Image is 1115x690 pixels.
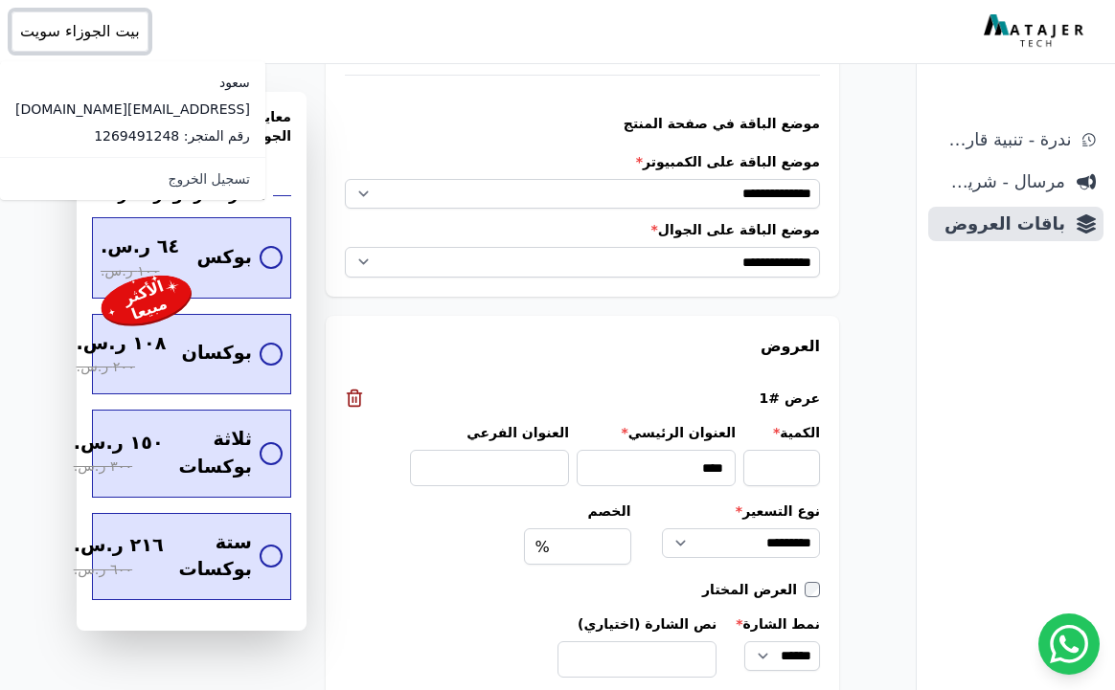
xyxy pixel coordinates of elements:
label: موضع الباقة على الكمبيوتر [345,152,820,171]
span: ١٥٠ ر.س. [74,430,164,457]
span: ستة بوكسات [179,529,252,585]
span: ٢٠٠ ر.س. [77,357,135,378]
span: ثلاثة بوكسات [179,426,252,481]
span: ١٠٨ ر.س. [77,330,167,358]
span: ٣٠٠ ر.س. [74,456,132,478]
label: العنوان الرئيسي [577,423,736,442]
div: عرض #1 [345,389,820,408]
span: مرسال - شريط دعاية [936,168,1065,195]
span: باقات العروض [936,211,1065,237]
label: العنوان الفرعي [410,423,569,442]
h4: موضع الباقة في صفحة المنتج [345,114,820,133]
label: نص الشارة (اختياري) [557,614,717,634]
span: % [535,536,550,559]
p: رقم المتجر: 1269491248 [15,126,250,145]
label: نوع التسعير [662,501,821,521]
button: بيت الجوزاء سويت [11,11,148,52]
span: ٢١٦ ر.س. [74,532,164,560]
p: سعود [15,73,250,92]
span: ١٠٠ ر.س. [101,261,159,282]
label: موضع الباقة على الجوال [345,220,820,239]
span: ٦٤ ر.س. [101,234,179,261]
span: بوكسان [182,340,253,367]
div: الأكثر مبيعا [118,277,175,325]
label: نمط الشارة [736,614,820,634]
span: ٦٠٠ ر.س. [74,560,132,581]
label: الخصم [524,501,631,521]
span: بوكس [196,244,252,272]
span: ندرة - تنبية قارب علي النفاذ [936,126,1071,153]
label: الكمية [743,423,820,442]
img: MatajerTech Logo [984,14,1088,49]
p: [EMAIL_ADDRESS][DOMAIN_NAME] [15,100,250,119]
h3: العروض [345,335,820,358]
span: بيت الجوزاء سويت [20,20,140,43]
label: العرض المختار [702,580,805,599]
